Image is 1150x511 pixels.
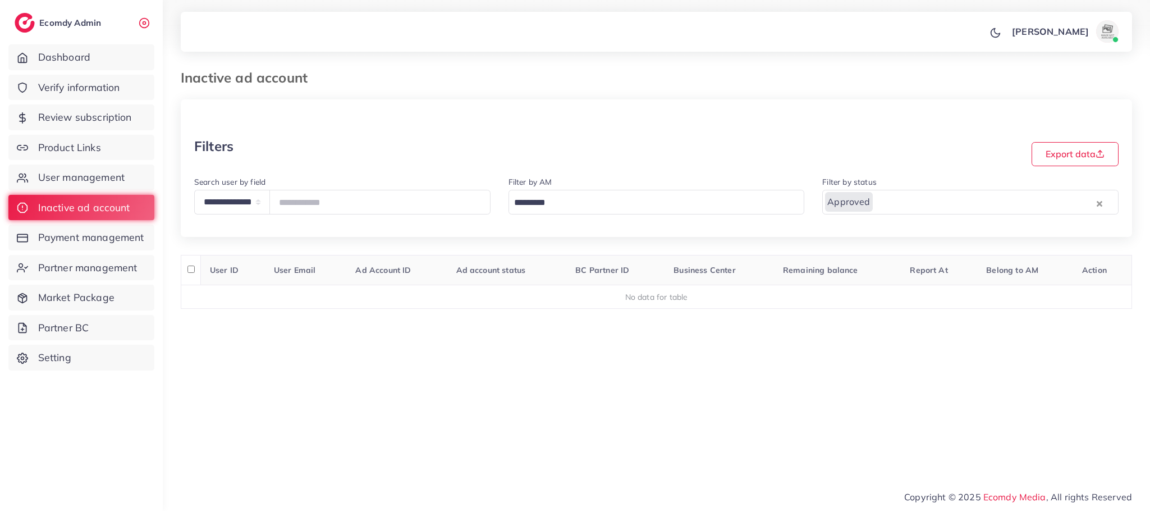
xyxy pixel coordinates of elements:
span: Remaining balance [783,265,858,275]
span: Product Links [38,140,101,155]
span: Copyright © 2025 [904,490,1132,504]
span: Verify information [38,80,120,95]
div: Search for option [822,190,1119,214]
a: logoEcomdy Admin [15,13,104,33]
span: Setting [38,350,71,365]
a: User management [8,165,154,190]
span: Market Package [38,290,114,305]
a: Payment management [8,225,154,250]
span: Dashboard [38,50,90,65]
button: Clear Selected [1097,197,1102,209]
button: Export data [1032,142,1119,166]
input: Search for option [874,194,1094,212]
a: Ecomdy Media [983,491,1046,503]
a: Market Package [8,285,154,311]
span: Review subscription [38,110,132,125]
span: User Email [274,265,316,275]
div: Search for option [508,190,805,214]
span: Action [1082,265,1107,275]
span: Partner management [38,261,138,275]
span: Partner BC [38,321,89,335]
h3: Inactive ad account [181,70,317,86]
p: [PERSON_NAME] [1012,25,1089,38]
a: Review subscription [8,104,154,130]
h2: Ecomdy Admin [39,17,104,28]
a: Dashboard [8,44,154,70]
span: , All rights Reserved [1046,490,1132,504]
span: Ad Account ID [355,265,411,275]
input: Search for option [510,194,790,212]
span: BC Partner ID [575,265,629,275]
span: Payment management [38,230,144,245]
a: Verify information [8,75,154,101]
a: Inactive ad account [8,195,154,221]
a: Partner management [8,255,154,281]
a: [PERSON_NAME]avatar [1006,20,1123,43]
span: Report At [910,265,947,275]
a: Product Links [8,135,154,161]
span: Ad account status [456,265,526,275]
img: logo [15,13,35,33]
span: Export data [1046,148,1105,159]
span: Approved [825,192,872,212]
a: Setting [8,345,154,371]
h3: Filters [194,138,233,154]
span: User management [38,170,125,185]
a: Partner BC [8,315,154,341]
span: Business Center [673,265,735,275]
label: Filter by status [822,176,877,188]
span: User ID [210,265,239,275]
label: Search user by field [194,176,265,188]
span: Belong to AM [986,265,1038,275]
span: Inactive ad account [38,200,130,215]
img: avatar [1096,20,1119,43]
div: No data for table [187,291,1126,303]
label: Filter by AM [508,176,552,188]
